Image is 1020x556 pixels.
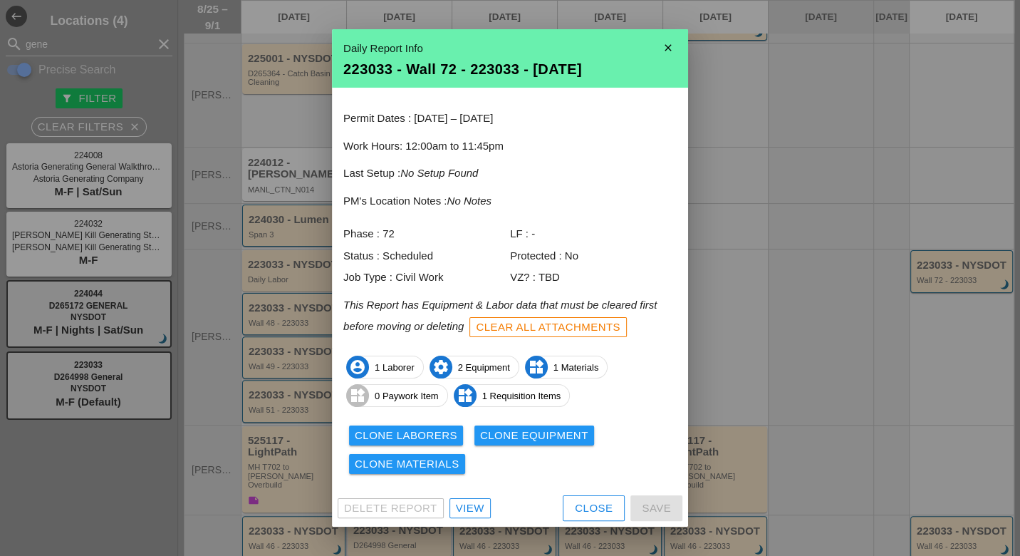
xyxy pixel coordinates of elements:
i: account_circle [346,356,369,379]
div: Job Type : Civil Work [343,269,510,286]
button: Clear All Attachments [469,317,627,337]
span: 0 Paywork Item [347,384,447,407]
i: No Notes [447,195,491,207]
span: 1 Laborer [347,356,423,379]
span: 1 Materials [526,356,608,379]
div: LF : - [510,226,677,242]
span: 2 Equipment [430,356,519,379]
p: PM's Location Notes : [343,193,677,210]
div: View [456,500,484,517]
div: 223033 - Wall 72 - 223033 - [DATE] [343,62,677,76]
button: Clone Laborers [349,426,463,446]
i: widgets [525,356,548,379]
div: VZ? : TBD [510,269,677,286]
p: Work Hours: 12:00am to 11:45pm [343,138,677,155]
button: Clone Materials [349,454,465,474]
div: Clone Materials [355,456,459,473]
div: Daily Report Info [343,41,677,57]
div: Protected : No [510,248,677,264]
div: Phase : 72 [343,226,510,242]
div: Clone Equipment [480,428,588,444]
i: No Setup Found [400,167,478,179]
div: Clear All Attachments [476,319,620,336]
i: widgets [346,384,369,407]
p: Last Setup : [343,165,677,182]
i: widgets [454,384,477,407]
button: Clone Equipment [474,426,594,446]
span: 1 Requisition Items [454,384,570,407]
i: This Report has Equipment & Labor data that must be cleared first before moving or deleting [343,299,657,332]
p: Permit Dates : [DATE] – [DATE] [343,110,677,127]
div: Close [575,500,613,517]
div: Status : Scheduled [343,248,510,264]
i: close [654,34,682,62]
i: settings [430,356,452,379]
div: Clone Laborers [355,428,457,444]
a: View [449,498,491,518]
button: Close [563,495,625,521]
